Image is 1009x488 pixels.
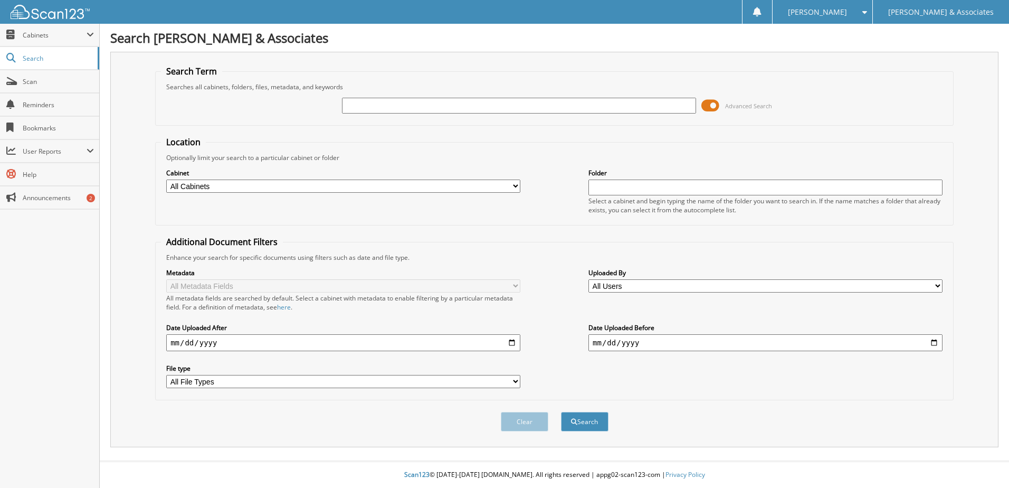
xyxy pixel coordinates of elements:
[161,136,206,148] legend: Location
[23,124,94,133] span: Bookmarks
[588,334,943,351] input: end
[404,470,430,479] span: Scan123
[166,364,520,373] label: File type
[23,100,94,109] span: Reminders
[166,334,520,351] input: start
[87,194,95,202] div: 2
[166,268,520,277] label: Metadata
[166,168,520,177] label: Cabinet
[11,5,90,19] img: scan123-logo-white.svg
[161,65,222,77] legend: Search Term
[23,54,92,63] span: Search
[277,303,291,312] a: here
[23,31,87,40] span: Cabinets
[23,193,94,202] span: Announcements
[100,462,1009,488] div: © [DATE]-[DATE] [DOMAIN_NAME]. All rights reserved | appg02-scan123-com |
[23,147,87,156] span: User Reports
[161,153,948,162] div: Optionally limit your search to a particular cabinet or folder
[23,170,94,179] span: Help
[888,9,994,15] span: [PERSON_NAME] & Associates
[166,323,520,332] label: Date Uploaded After
[110,29,998,46] h1: Search [PERSON_NAME] & Associates
[161,253,948,262] div: Enhance your search for specific documents using filters such as date and file type.
[588,323,943,332] label: Date Uploaded Before
[956,437,1009,488] iframe: Chat Widget
[561,412,608,431] button: Search
[588,168,943,177] label: Folder
[166,294,520,312] div: All metadata fields are searched by default. Select a cabinet with metadata to enable filtering b...
[23,77,94,86] span: Scan
[161,82,948,91] div: Searches all cabinets, folders, files, metadata, and keywords
[788,9,847,15] span: [PERSON_NAME]
[725,102,772,110] span: Advanced Search
[161,236,283,248] legend: Additional Document Filters
[588,268,943,277] label: Uploaded By
[665,470,705,479] a: Privacy Policy
[588,196,943,214] div: Select a cabinet and begin typing the name of the folder you want to search in. If the name match...
[501,412,548,431] button: Clear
